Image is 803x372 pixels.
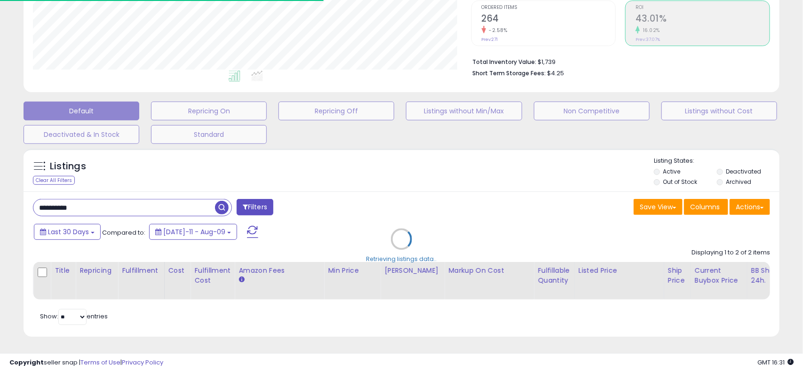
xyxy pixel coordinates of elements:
[366,255,437,264] div: Retrieving listings data..
[486,27,508,34] small: -2.58%
[122,358,163,367] a: Privacy Policy
[548,69,564,78] span: $4.25
[636,13,770,26] h2: 43.01%
[661,102,777,120] button: Listings without Cost
[482,13,616,26] h2: 264
[151,102,267,120] button: Repricing On
[636,37,660,42] small: Prev: 37.07%
[482,5,616,10] span: Ordered Items
[9,358,163,367] div: seller snap | |
[473,69,546,77] b: Short Term Storage Fees:
[24,125,139,144] button: Deactivated & In Stock
[636,5,770,10] span: ROI
[473,58,537,66] b: Total Inventory Value:
[482,37,498,42] small: Prev: 271
[473,55,763,67] li: $1,739
[534,102,650,120] button: Non Competitive
[151,125,267,144] button: Standard
[640,27,660,34] small: 16.02%
[406,102,522,120] button: Listings without Min/Max
[278,102,394,120] button: Repricing Off
[9,358,44,367] strong: Copyright
[757,358,794,367] span: 2025-09-9 16:31 GMT
[24,102,139,120] button: Default
[80,358,120,367] a: Terms of Use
